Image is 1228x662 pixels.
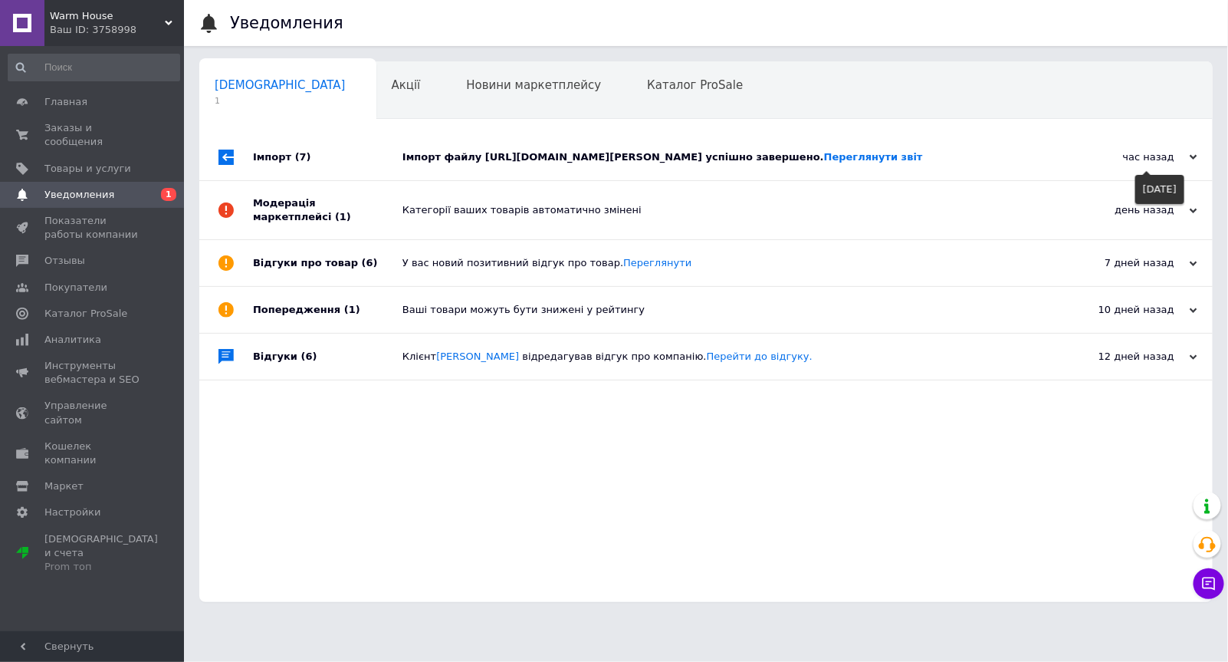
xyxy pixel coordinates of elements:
[44,399,142,427] span: Управление сайтом
[50,9,165,23] span: Warm House
[402,351,813,362] span: Клієнт
[44,162,131,176] span: Товары и услуги
[44,333,101,347] span: Аналитика
[623,257,691,268] a: Переглянути
[523,351,813,362] span: відредагував відгук про компанію.
[362,257,378,268] span: (6)
[44,479,84,493] span: Маркет
[402,303,1044,317] div: Ваші товари можуть бути знижені у рейтингу
[253,240,402,286] div: Відгуки про товар
[707,351,813,362] a: Перейти до відгуку.
[8,54,180,81] input: Поиск
[50,23,184,37] div: Ваш ID: 3758998
[647,78,743,92] span: Каталог ProSale
[253,134,402,180] div: Імпорт
[295,151,311,163] span: (7)
[161,188,176,201] span: 1
[44,281,107,295] span: Покупатели
[215,78,346,92] span: [DEMOGRAPHIC_DATA]
[1044,150,1197,164] div: час назад
[301,351,317,362] span: (6)
[392,78,421,92] span: Акції
[44,121,142,149] span: Заказы и сообщения
[402,150,1044,164] div: Імпорт файлу [URL][DOMAIN_NAME][PERSON_NAME] успішно завершено.
[44,95,87,109] span: Главная
[44,214,142,242] span: Показатели работы компании
[215,95,346,107] span: 1
[44,506,100,519] span: Настройки
[1044,256,1197,270] div: 7 дней назад
[253,287,402,333] div: Попередження
[402,256,1044,270] div: У вас новий позитивний відгук про товар.
[436,351,519,362] a: [PERSON_NAME]
[1194,568,1224,599] button: Чат с покупателем
[44,254,85,268] span: Отзывы
[44,307,127,321] span: Каталог ProSale
[824,151,923,163] a: Переглянути звіт
[230,14,343,32] h1: Уведомления
[253,181,402,239] div: Модерація маркетплейсі
[1135,175,1184,204] div: [DATE]
[402,203,1044,217] div: Категорії ваших товарів автоматично змінені
[44,532,158,575] span: [DEMOGRAPHIC_DATA] и счета
[1044,303,1197,317] div: 10 дней назад
[44,440,142,467] span: Кошелек компании
[1044,350,1197,364] div: 12 дней назад
[344,304,360,315] span: (1)
[1044,203,1197,217] div: день назад
[44,359,142,387] span: Инструменты вебмастера и SEO
[44,188,114,202] span: Уведомления
[466,78,601,92] span: Новини маркетплейсу
[335,211,351,222] span: (1)
[44,560,158,574] div: Prom топ
[253,334,402,380] div: Відгуки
